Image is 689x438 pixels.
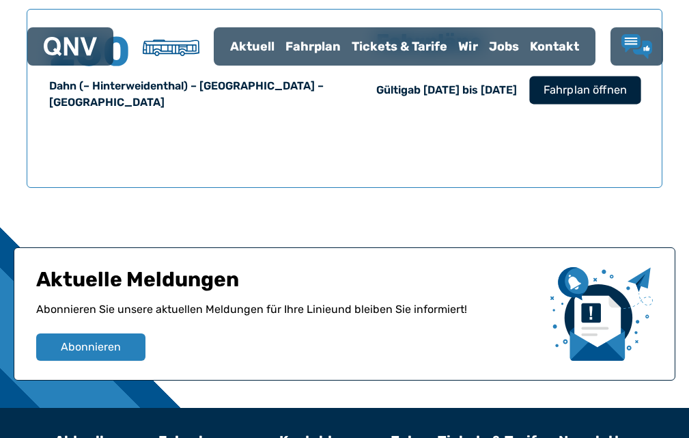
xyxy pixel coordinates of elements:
[544,82,627,98] span: Fahrplan öffnen
[36,267,539,301] h1: Aktuelle Meldungen
[280,29,346,64] a: Fahrplan
[376,82,517,98] div: Gültig ab [DATE] bis [DATE]
[49,78,341,111] div: Dahn (– Hinterweidenthal) – [GEOGRAPHIC_DATA] – [GEOGRAPHIC_DATA]
[44,33,97,60] a: QNV Logo
[524,29,585,64] a: Kontakt
[61,339,121,355] span: Abonnieren
[550,267,653,361] img: newsletter
[49,31,131,72] h4: 250
[621,34,652,59] a: Lob & Kritik
[36,333,145,361] button: Abonnieren
[36,301,539,333] p: Abonnieren Sie unsere aktuellen Meldungen für Ihre Linie und bleiben Sie informiert!
[529,77,641,105] button: Fahrplan öffnen
[143,40,199,56] img: Überlandbus
[44,37,97,56] img: QNV Logo
[453,29,483,64] a: Wir
[483,29,524,64] a: Jobs
[346,29,453,64] a: Tickets & Tarife
[225,29,280,64] a: Aktuell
